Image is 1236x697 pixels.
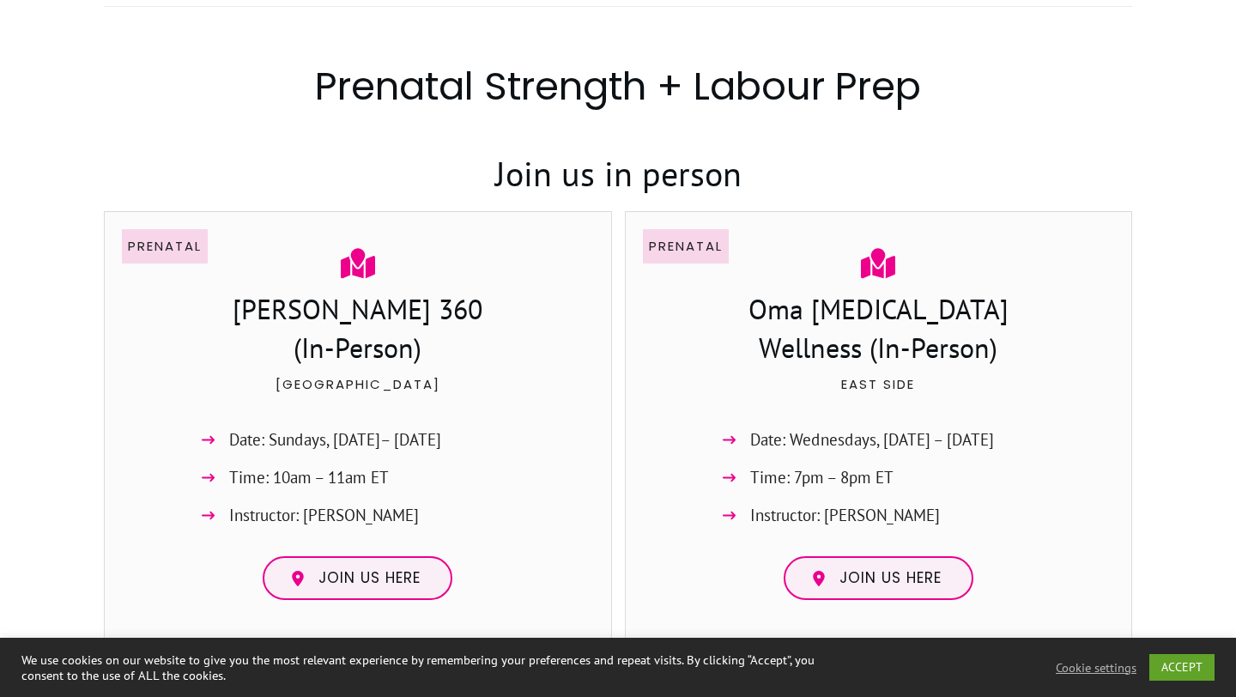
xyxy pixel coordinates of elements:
[750,464,894,492] span: Time: 7pm – 8pm ET
[750,426,994,454] span: Date: Wednesdays, [DATE] – [DATE]
[104,59,1132,134] h2: Prenatal Strength + Labour Prep
[784,556,973,601] a: Join us here
[123,373,593,416] p: [GEOGRAPHIC_DATA]
[318,569,421,588] span: Join us here
[1056,660,1136,676] a: Cookie settings
[105,136,1131,210] h3: Join us in person
[839,569,942,588] span: Join us here
[750,501,940,530] span: Instructor: [PERSON_NAME]
[21,652,857,683] div: We use cookies on our website to give you the most relevant experience by remembering your prefer...
[229,464,389,492] span: Time: 10am – 11am ET
[229,501,419,530] span: Instructor: [PERSON_NAME]
[707,290,1049,372] h3: Oma [MEDICAL_DATA] Wellness (In-Person)
[229,426,441,454] span: Date: Sundays, [DATE]– [DATE]
[649,235,723,258] p: Prenatal
[123,290,593,372] h3: [PERSON_NAME] 360 (In-Person)
[128,235,202,258] p: Prenatal
[263,556,452,601] a: Join us here
[644,373,1114,416] p: East Side
[1149,654,1215,681] a: ACCEPT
